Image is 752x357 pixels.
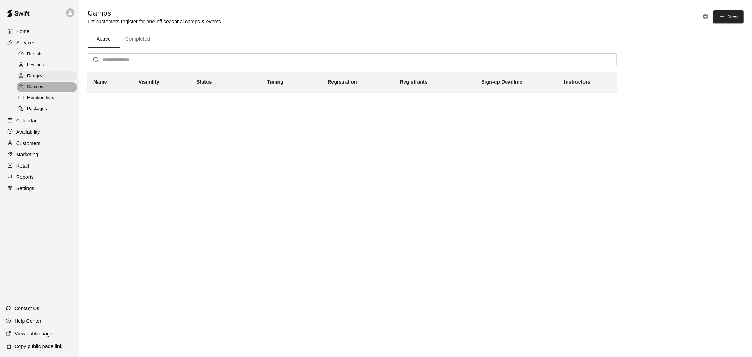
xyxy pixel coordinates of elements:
a: Customers [6,138,74,149]
a: Services [6,37,74,48]
p: Settings [16,185,35,192]
b: Timing [267,79,283,85]
p: View public page [14,330,53,337]
span: Memberships [27,95,54,102]
h5: Camps [88,8,222,18]
span: Lessons [27,62,44,69]
table: simple table [88,72,617,92]
b: Instructors [564,79,591,85]
b: Status [196,79,212,85]
a: Retail [6,161,74,171]
a: Lessons [17,60,79,71]
div: Memberships [17,93,77,103]
div: Rentals [17,49,77,59]
span: Camps [27,73,42,80]
p: Let customers register for one-off seasonal camps & events. [88,18,222,25]
a: Reports [6,172,74,182]
p: Marketing [16,151,38,158]
a: Classes [17,82,79,93]
a: Packages [17,104,79,115]
div: Packages [17,104,77,114]
p: Retail [16,162,29,169]
a: Camps [17,71,79,82]
p: Availability [16,128,40,135]
button: Camp settings [700,11,711,22]
b: Registrants [400,79,428,85]
a: Availability [6,127,74,137]
a: Marketing [6,149,74,160]
b: Registration [328,79,357,85]
a: Memberships [17,93,79,104]
p: Home [16,28,30,35]
a: Settings [6,183,74,194]
button: New [713,10,744,23]
div: Camps [17,71,77,81]
a: Rentals [17,49,79,60]
p: Help Center [14,317,41,325]
div: Lessons [17,60,77,70]
a: New [711,13,744,19]
span: Classes [27,84,43,91]
b: Sign-up Deadline [481,79,522,85]
button: Active [88,31,120,48]
span: Packages [27,105,47,113]
p: Calendar [16,117,37,124]
p: Services [16,39,36,46]
a: Home [6,26,74,37]
div: Classes [17,82,77,92]
p: Customers [16,140,41,147]
p: Contact Us [14,305,39,312]
button: Completed [120,31,156,48]
a: Calendar [6,115,74,126]
p: Reports [16,174,34,181]
b: Visibility [139,79,159,85]
p: Copy public page link [14,343,62,350]
b: Name [93,79,107,85]
span: Rentals [27,51,43,58]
